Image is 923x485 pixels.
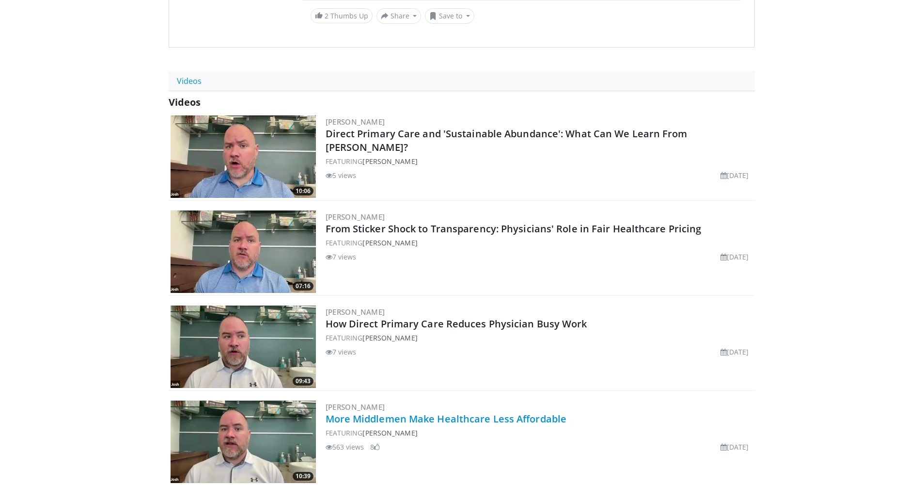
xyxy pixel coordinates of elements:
[171,306,316,388] img: e90088f9-bd92-4a76-a468-98727a0f1ff6.300x170_q85_crop-smart_upscale.jpg
[326,317,587,330] a: How Direct Primary Care Reduces Physician Busy Work
[171,306,316,388] a: 09:43
[362,238,417,247] a: [PERSON_NAME]
[720,442,749,452] li: [DATE]
[720,252,749,262] li: [DATE]
[326,127,688,154] a: Direct Primary Care and 'Sustainable Abundance': What Can We Learn From [PERSON_NAME]?
[326,238,753,248] div: FEATURING
[326,402,385,412] a: [PERSON_NAME]
[326,117,385,127] a: [PERSON_NAME]
[376,8,422,24] button: Share
[325,11,329,20] span: 2
[720,347,749,357] li: [DATE]
[326,222,702,235] a: From Sticker Shock to Transparency: Physicians' Role in Fair Healthcare Pricing
[293,377,313,386] span: 09:43
[169,96,201,109] span: Videos
[171,210,316,293] img: 89f4f51b-3f84-415b-b8a3-f66638491610.300x170_q85_crop-smart_upscale.jpg
[171,210,316,293] a: 07:16
[171,401,316,483] img: 0fc73acd-d254-4958-9f88-46d7522a26b7.300x170_q85_crop-smart_upscale.jpg
[326,412,567,425] a: More Middlemen Make Healthcare Less Affordable
[326,333,753,343] div: FEATURING
[171,115,316,198] img: 7a6d79b9-dfe4-45ad-9ef9-b3ca40442f96.300x170_q85_crop-smart_upscale.jpg
[326,170,357,180] li: 5 views
[370,442,380,452] li: 8
[311,8,373,23] a: 2 Thumbs Up
[293,472,313,481] span: 10:39
[293,187,313,195] span: 10:06
[169,71,210,91] a: Videos
[362,333,417,342] a: [PERSON_NAME]
[326,347,357,357] li: 7 views
[326,252,357,262] li: 7 views
[326,307,385,317] a: [PERSON_NAME]
[720,170,749,180] li: [DATE]
[326,156,753,166] div: FEATURING
[425,8,474,24] button: Save to
[171,401,316,483] a: 10:39
[326,212,385,222] a: [PERSON_NAME]
[293,282,313,291] span: 07:16
[362,157,417,166] a: [PERSON_NAME]
[326,428,753,438] div: FEATURING
[171,115,316,198] a: 10:06
[326,442,364,452] li: 563 views
[362,428,417,437] a: [PERSON_NAME]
